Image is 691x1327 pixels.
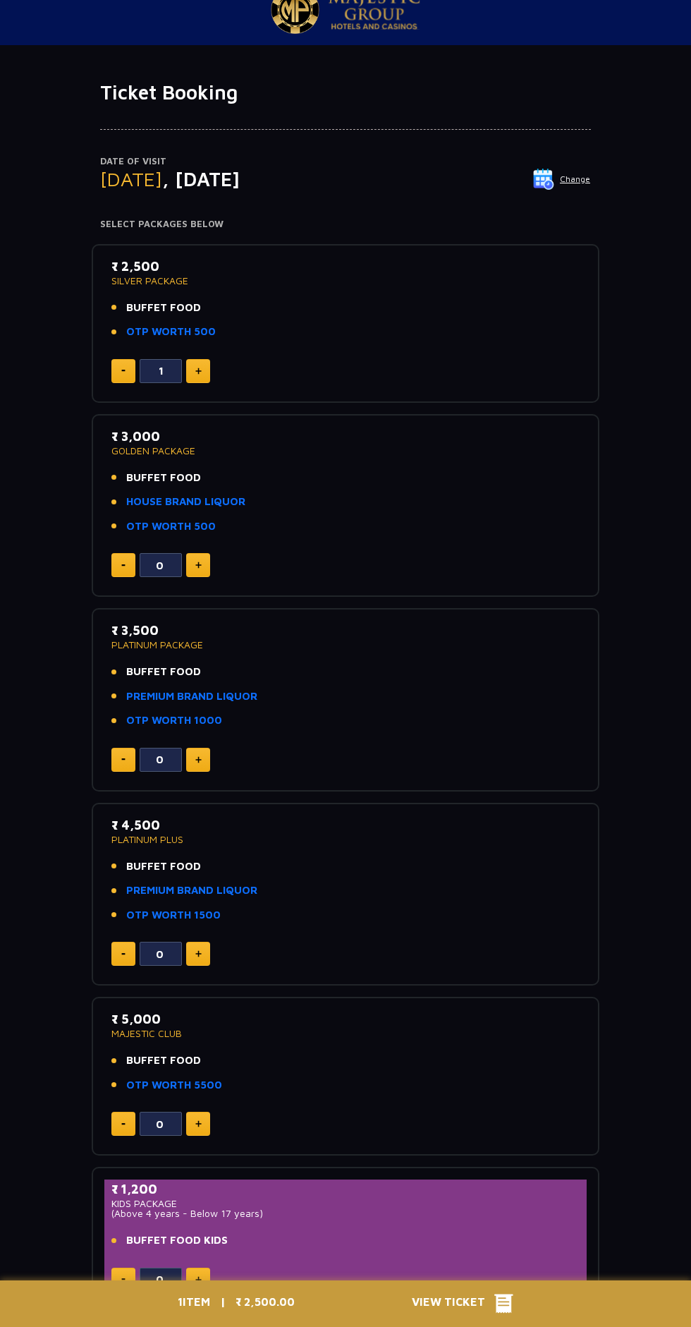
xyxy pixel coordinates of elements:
p: PLATINUM PLUS [111,835,580,844]
h4: Select Packages Below [100,219,591,230]
img: minus [121,1278,126,1280]
span: , [DATE] [162,167,240,190]
p: ₹ 3,000 [111,427,580,446]
span: ₹ 2,500.00 [236,1295,295,1308]
a: PREMIUM BRAND LIQUOR [126,883,257,899]
a: OTP WORTH 500 [126,519,216,535]
a: OTP WORTH 1000 [126,713,222,729]
a: HOUSE BRAND LIQUOR [126,494,245,510]
a: PREMIUM BRAND LIQUOR [126,689,257,705]
p: ₹ 2,500 [111,257,580,276]
p: KIDS PACKAGE [111,1199,580,1208]
img: minus [121,758,126,761]
span: BUFFET FOOD [126,859,201,875]
img: plus [195,1276,202,1283]
img: plus [195,562,202,569]
span: BUFFET FOOD KIDS [126,1232,228,1249]
h1: Ticket Booking [100,80,591,104]
span: [DATE] [100,167,162,190]
p: ₹ 4,500 [111,816,580,835]
span: BUFFET FOOD [126,470,201,486]
span: BUFFET FOOD [126,300,201,316]
p: MAJESTIC CLUB [111,1029,580,1038]
span: 1 [178,1295,183,1308]
p: Date of Visit [100,154,591,169]
p: ITEM [178,1293,210,1314]
img: plus [195,950,202,957]
p: ₹ 3,500 [111,621,580,640]
span: View Ticket [412,1293,494,1314]
span: BUFFET FOOD [126,1053,201,1069]
a: OTP WORTH 1500 [126,907,221,923]
p: GOLDEN PACKAGE [111,446,580,456]
p: ₹ 1,200 [111,1180,580,1199]
button: Change [532,168,591,190]
img: plus [195,368,202,375]
p: ₹ 5,000 [111,1010,580,1029]
p: SILVER PACKAGE [111,276,580,286]
img: minus [121,370,126,372]
img: minus [121,953,126,955]
a: OTP WORTH 500 [126,324,216,340]
p: (Above 4 years - Below 17 years) [111,1208,580,1218]
a: OTP WORTH 5500 [126,1077,222,1093]
img: plus [195,756,202,763]
p: | [210,1293,236,1314]
span: BUFFET FOOD [126,664,201,680]
button: View Ticket [412,1293,513,1314]
img: minus [121,1123,126,1125]
p: PLATINUM PACKAGE [111,640,580,650]
img: minus [121,564,126,566]
img: plus [195,1120,202,1127]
